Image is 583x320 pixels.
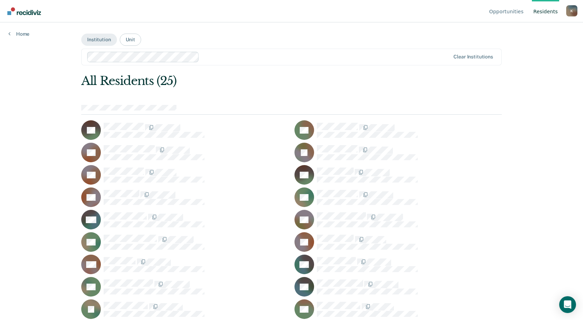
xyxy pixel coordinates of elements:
div: K [566,5,577,16]
div: Open Intercom Messenger [559,296,576,313]
button: Unit [120,34,141,46]
img: Recidiviz [7,7,41,15]
a: Home [8,31,29,37]
button: Profile dropdown button [566,5,577,16]
div: Clear institutions [453,54,493,60]
div: All Residents (25) [81,74,418,88]
button: Institution [81,34,117,46]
